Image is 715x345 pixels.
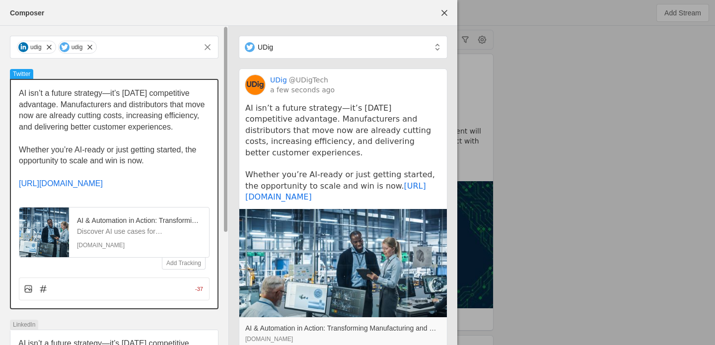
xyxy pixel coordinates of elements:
[10,69,33,79] div: Twitter
[71,43,83,51] div: udig
[258,42,273,52] span: UDig
[19,179,103,188] span: [URL][DOMAIN_NAME]
[162,257,205,269] button: Add Tracking
[19,145,199,165] span: Whether you’re AI-ready or just getting started, the opportunity to scale and win is now.
[77,226,201,236] p: Discover AI use cases for manufacturers and distributors to boost efficiency, cut costs, and stay...
[245,103,441,203] pre: AI isn’t a future strategy—it’s [DATE] competitive advantage. Manufacturers and distributors that...
[239,209,447,318] img: cache
[245,323,441,333] span: AI & Automation in Action: Transforming Manufacturing and Distribution
[10,320,38,330] div: LinkedIn
[245,334,441,344] span: [DOMAIN_NAME]
[77,215,201,225] div: AI & Automation in Action: Transforming Manufacturing and Distribution
[245,75,265,95] img: cache
[199,38,216,56] button: Remove all
[77,241,201,249] div: [DOMAIN_NAME]
[195,286,203,292] text: -37
[289,75,328,85] a: @UDigTech
[270,75,287,85] a: UDig
[270,85,335,95] a: a few seconds ago
[10,8,44,18] div: Composer
[30,43,42,51] div: udig
[19,207,69,257] img: AI & Automation in Action: Transforming Manufacturing and Distribution
[19,89,207,131] span: AI isn’t a future strategy—it’s [DATE] competitive advantage. Manufacturers and distributors that...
